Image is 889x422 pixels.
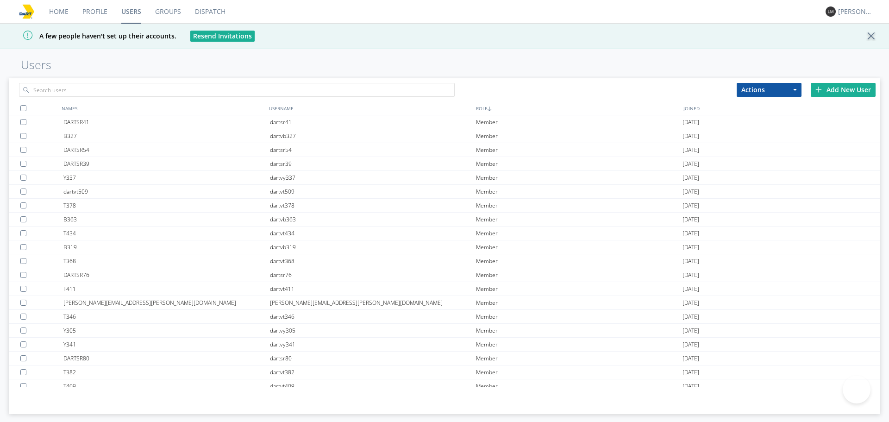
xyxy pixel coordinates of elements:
[63,199,270,212] div: T378
[9,171,880,185] a: Y337dartvy337Member[DATE]
[476,352,682,365] div: Member
[63,129,270,143] div: B327
[63,185,270,198] div: dartvt509
[682,213,699,227] span: [DATE]
[270,213,476,226] div: dartvb363
[267,101,474,115] div: USERNAME
[270,379,476,393] div: dartvt409
[9,310,880,324] a: T346dartvt346Member[DATE]
[682,185,699,199] span: [DATE]
[476,310,682,323] div: Member
[63,227,270,240] div: T434
[682,296,699,310] span: [DATE]
[9,365,880,379] a: T382dartvt382Member[DATE]
[9,240,880,254] a: B319dartvb319Member[DATE]
[476,379,682,393] div: Member
[63,352,270,365] div: DARTSR80
[9,338,880,352] a: Y341dartvy341Member[DATE]
[843,376,870,403] iframe: Toggle Customer Support
[682,143,699,157] span: [DATE]
[682,115,699,129] span: [DATE]
[476,143,682,157] div: Member
[270,199,476,212] div: dartvt378
[63,143,270,157] div: DARTSR54
[63,338,270,351] div: Y341
[270,143,476,157] div: dartsr54
[7,31,176,40] span: A few people haven't set up their accounts.
[9,324,880,338] a: Y305dartvy305Member[DATE]
[63,296,270,309] div: [PERSON_NAME][EMAIL_ADDRESS][PERSON_NAME][DOMAIN_NAME]
[476,185,682,198] div: Member
[682,129,699,143] span: [DATE]
[270,171,476,184] div: dartvy337
[270,254,476,268] div: dartvt368
[681,101,889,115] div: JOINED
[682,324,699,338] span: [DATE]
[190,31,255,42] button: Resend Invitations
[476,282,682,296] div: Member
[476,240,682,254] div: Member
[59,101,267,115] div: NAMES
[476,296,682,309] div: Member
[811,83,876,97] div: Add New User
[682,352,699,365] span: [DATE]
[476,129,682,143] div: Member
[682,310,699,324] span: [DATE]
[476,268,682,282] div: Member
[270,282,476,296] div: dartvt411
[682,240,699,254] span: [DATE]
[270,157,476,170] div: dartsr39
[63,282,270,296] div: T411
[476,213,682,226] div: Member
[9,254,880,268] a: T368dartvt368Member[DATE]
[737,83,801,97] button: Actions
[270,310,476,323] div: dartvt346
[476,199,682,212] div: Member
[682,268,699,282] span: [DATE]
[682,379,699,393] span: [DATE]
[63,171,270,184] div: Y337
[63,365,270,379] div: T382
[9,143,880,157] a: DARTSR54dartsr54Member[DATE]
[682,227,699,240] span: [DATE]
[270,129,476,143] div: dartvb327
[9,268,880,282] a: DARTSR76dartsr76Member[DATE]
[476,365,682,379] div: Member
[682,282,699,296] span: [DATE]
[682,171,699,185] span: [DATE]
[63,324,270,337] div: Y305
[476,157,682,170] div: Member
[9,352,880,365] a: DARTSR80dartsr80Member[DATE]
[270,352,476,365] div: dartsr80
[270,240,476,254] div: dartvb319
[270,115,476,129] div: dartsr41
[474,101,681,115] div: ROLE
[63,268,270,282] div: DARTSR76
[270,296,476,309] div: [PERSON_NAME][EMAIL_ADDRESS][PERSON_NAME][DOMAIN_NAME]
[9,115,880,129] a: DARTSR41dartsr41Member[DATE]
[476,227,682,240] div: Member
[9,185,880,199] a: dartvt509dartvt509Member[DATE]
[19,83,455,97] input: Search users
[682,157,699,171] span: [DATE]
[270,185,476,198] div: dartvt509
[476,171,682,184] div: Member
[476,254,682,268] div: Member
[63,310,270,323] div: T346
[63,213,270,226] div: B363
[815,86,822,93] img: plus.svg
[270,268,476,282] div: dartsr76
[9,227,880,240] a: T434dartvt434Member[DATE]
[63,254,270,268] div: T368
[476,115,682,129] div: Member
[9,296,880,310] a: [PERSON_NAME][EMAIL_ADDRESS][PERSON_NAME][DOMAIN_NAME][PERSON_NAME][EMAIL_ADDRESS][PERSON_NAME][D...
[9,129,880,143] a: B327dartvb327Member[DATE]
[9,379,880,393] a: T409dartvt409Member[DATE]
[9,282,880,296] a: T411dartvt411Member[DATE]
[19,3,35,20] img: 78cd887fa48448738319bff880e8b00c
[63,240,270,254] div: B319
[682,254,699,268] span: [DATE]
[63,157,270,170] div: DARTSR39
[9,199,880,213] a: T378dartvt378Member[DATE]
[63,379,270,393] div: T409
